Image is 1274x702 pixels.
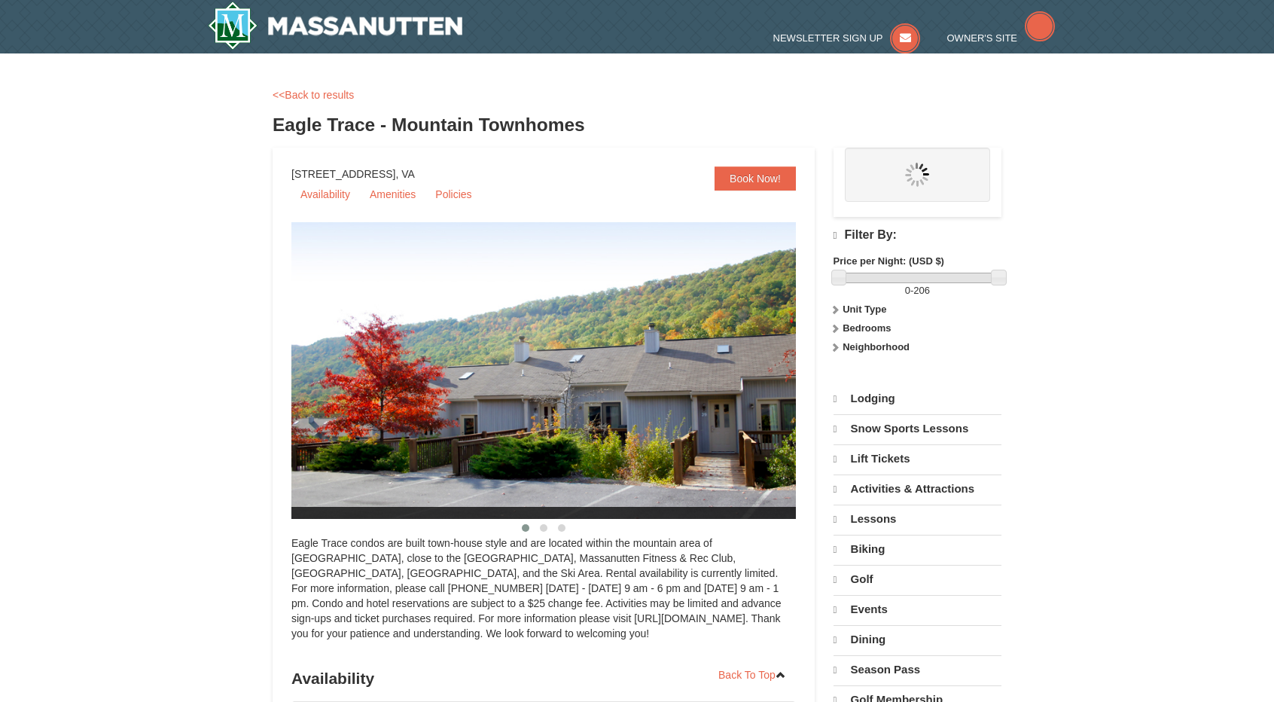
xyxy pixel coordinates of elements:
[361,183,425,206] a: Amenities
[208,2,462,50] img: Massanutten Resort Logo
[291,222,834,519] img: 19218983-1-9b289e55.jpg
[709,664,796,686] a: Back To Top
[715,166,796,191] a: Book Now!
[834,655,1001,684] a: Season Pass
[843,322,891,334] strong: Bedrooms
[843,304,886,315] strong: Unit Type
[291,536,796,656] div: Eagle Trace condos are built town-house style and are located within the mountain area of [GEOGRA...
[834,535,1001,563] a: Biking
[426,183,480,206] a: Policies
[947,32,1056,44] a: Owner's Site
[834,475,1001,503] a: Activities & Attractions
[291,183,359,206] a: Availability
[905,163,929,187] img: wait.gif
[834,255,944,267] strong: Price per Night: (USD $)
[834,414,1001,443] a: Snow Sports Lessons
[834,505,1001,533] a: Lessons
[773,32,921,44] a: Newsletter Sign Up
[905,285,910,296] span: 0
[773,32,883,44] span: Newsletter Sign Up
[834,444,1001,473] a: Lift Tickets
[273,89,354,101] a: <<Back to results
[913,285,930,296] span: 206
[273,110,1001,140] h3: Eagle Trace - Mountain Townhomes
[834,283,1001,298] label: -
[291,664,796,694] h3: Availability
[834,625,1001,654] a: Dining
[208,2,462,50] a: Massanutten Resort
[834,565,1001,594] a: Golf
[947,32,1018,44] span: Owner's Site
[834,595,1001,624] a: Events
[834,228,1001,243] h4: Filter By:
[834,385,1001,413] a: Lodging
[843,341,910,353] strong: Neighborhood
